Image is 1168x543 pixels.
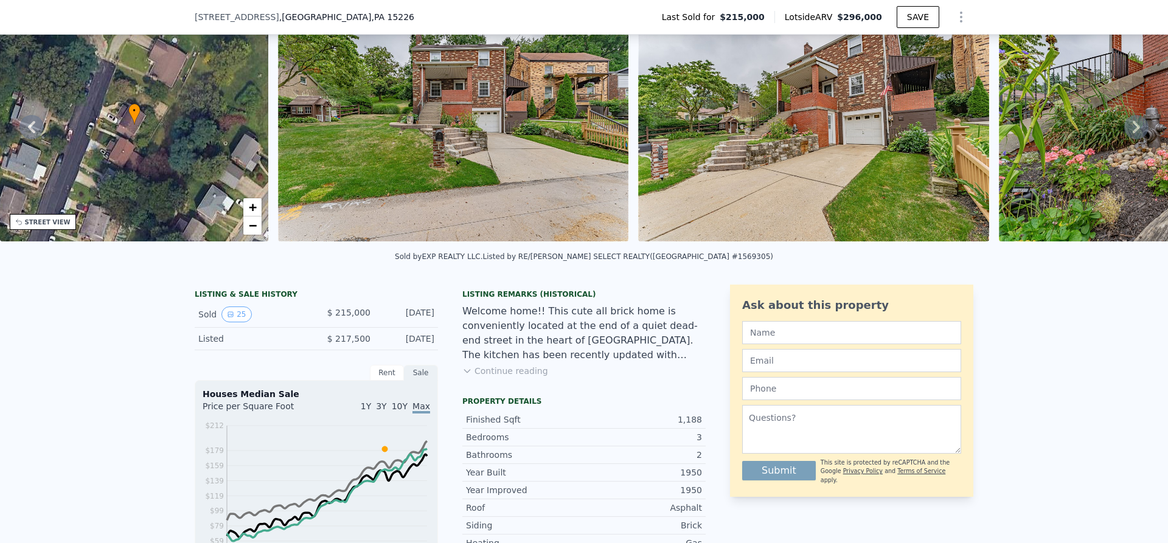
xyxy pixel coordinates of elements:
[897,6,939,28] button: SAVE
[742,297,961,314] div: Ask about this property
[278,8,628,241] img: Sale: 97671028 Parcel: 91520891
[785,11,837,23] span: Lotside ARV
[392,401,408,411] span: 10Y
[584,413,702,426] div: 1,188
[466,466,584,479] div: Year Built
[205,462,224,470] tspan: $159
[198,333,307,345] div: Listed
[195,11,279,23] span: [STREET_ADDRESS]
[25,218,71,227] div: STREET VIEW
[742,377,961,400] input: Phone
[466,431,584,443] div: Bedrooms
[843,468,883,474] a: Privacy Policy
[638,8,989,241] img: Sale: 97671028 Parcel: 91520891
[412,401,430,413] span: Max
[205,477,224,485] tspan: $139
[327,334,370,344] span: $ 217,500
[662,11,720,23] span: Last Sold for
[243,216,262,235] a: Zoom out
[720,11,765,23] span: $215,000
[584,502,702,514] div: Asphalt
[128,103,141,125] div: •
[370,365,404,381] div: Rent
[128,105,141,116] span: •
[380,333,434,345] div: [DATE]
[584,519,702,531] div: Brick
[203,388,430,400] div: Houses Median Sale
[584,431,702,443] div: 3
[584,484,702,496] div: 1950
[462,396,706,406] div: Property details
[198,306,307,322] div: Sold
[361,401,371,411] span: 1Y
[249,199,257,215] span: +
[821,458,961,485] div: This site is protected by reCAPTCHA and the Google and apply.
[221,306,251,322] button: View historical data
[742,321,961,344] input: Name
[376,401,386,411] span: 3Y
[462,365,548,377] button: Continue reading
[742,461,816,480] button: Submit
[949,5,973,29] button: Show Options
[584,466,702,479] div: 1950
[466,413,584,426] div: Finished Sqft
[327,308,370,317] span: $ 215,000
[371,12,414,22] span: , PA 15226
[462,304,706,362] div: Welcome home!! This cute all brick home is conveniently located at the end of a quiet dead-end st...
[466,519,584,531] div: Siding
[249,218,257,233] span: −
[483,252,773,261] div: Listed by RE/[PERSON_NAME] SELECT REALTY ([GEOGRAPHIC_DATA] #1569305)
[466,502,584,514] div: Roof
[243,198,262,216] a: Zoom in
[210,522,224,530] tspan: $79
[395,252,483,261] div: Sold by EXP REALTY LLC .
[205,492,224,500] tspan: $119
[210,507,224,515] tspan: $99
[203,400,316,420] div: Price per Square Foot
[466,484,584,496] div: Year Improved
[404,365,438,381] div: Sale
[837,12,882,22] span: $296,000
[742,349,961,372] input: Email
[466,449,584,461] div: Bathrooms
[462,289,706,299] div: Listing Remarks (Historical)
[897,468,945,474] a: Terms of Service
[205,421,224,430] tspan: $212
[279,11,414,23] span: , [GEOGRAPHIC_DATA]
[380,306,434,322] div: [DATE]
[584,449,702,461] div: 2
[195,289,438,302] div: LISTING & SALE HISTORY
[205,446,224,455] tspan: $179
